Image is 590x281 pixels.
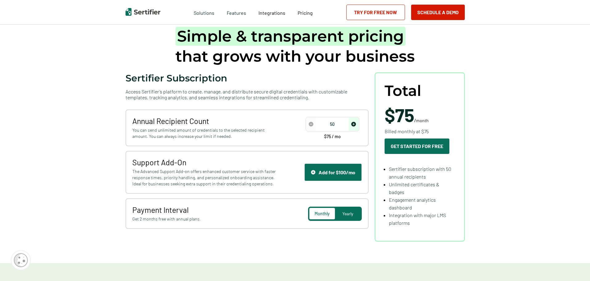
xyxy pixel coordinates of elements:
img: Support Icon [311,170,316,175]
img: Cookie Popup Icon [14,253,28,267]
span: Pricing [298,10,313,16]
span: Solutions [194,8,214,16]
span: Engagement analytics dashboard [389,197,436,210]
span: $75 / mo [324,134,341,139]
span: decrease number [306,118,316,131]
span: Simple & transparent pricing [175,27,406,46]
span: Total [385,82,421,99]
span: month [416,118,429,123]
iframe: Chat Widget [559,251,590,281]
span: increase number [349,118,359,131]
h1: that grows with your business [175,26,415,66]
span: Unlimited certificates & badges [389,181,439,195]
span: Access Sertifier’s platform to create, manage, and distribute secure digital credentials with cus... [126,89,369,100]
span: Integrations [258,10,285,16]
span: Get 2 months free with annual plans. [132,216,278,222]
button: Schedule a Demo [411,5,465,20]
a: Integrations [258,8,285,16]
span: Support Add-On [132,158,278,167]
span: Sertifier subscription with 50 annual recipients [389,166,451,180]
a: Pricing [298,8,313,16]
img: Decrease Icon [309,122,313,126]
img: Sertifier | Digital Credentialing Platform [126,8,160,16]
div: Add for $100/mo [311,169,355,175]
span: Integration with major LMS platforms [389,212,446,226]
span: Yearly [342,211,353,216]
span: $75 [385,104,414,126]
span: Billed monthly at $75 [385,127,429,135]
span: Features [227,8,246,16]
img: Increase Icon [351,122,356,126]
span: Payment Interval [132,205,278,214]
span: / [385,105,429,124]
button: Get Started For Free [385,138,449,154]
span: You can send unlimited amount of credentials to the selected recipient amount. You can always inc... [132,127,278,139]
span: Annual Recipient Count [132,116,278,126]
span: Monthly [315,211,330,216]
span: The Advanced Support Add-on offers enhanced customer service with faster response times, priority... [132,168,278,187]
span: Sertifier Subscription [126,72,227,84]
a: Try for Free Now [346,5,405,20]
button: Support IconAdd for $100/mo [304,163,362,181]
